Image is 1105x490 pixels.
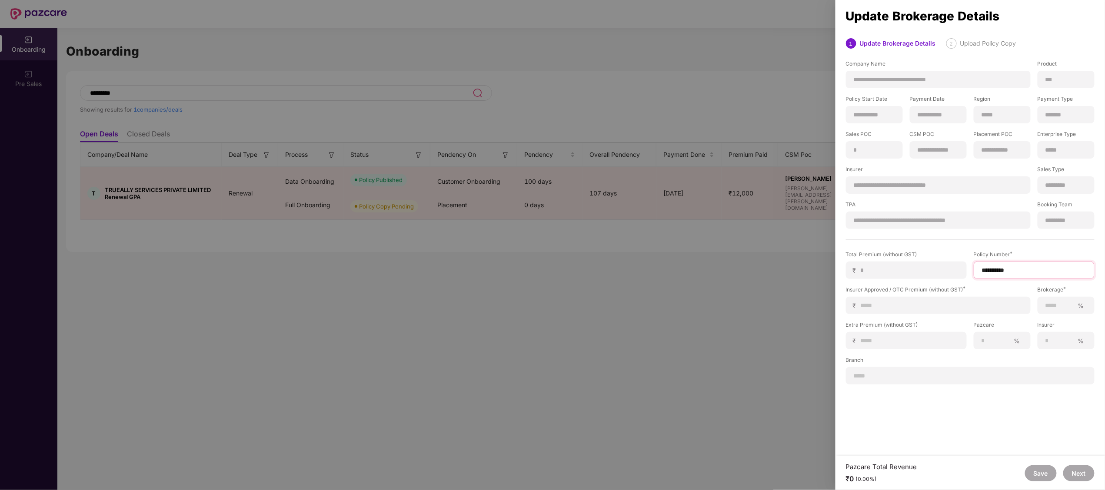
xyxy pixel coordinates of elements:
[1038,130,1095,141] label: Enterprise Type
[856,476,877,483] div: (0.00%)
[910,95,967,106] label: Payment Date
[1038,95,1095,106] label: Payment Type
[846,321,967,332] label: Extra Premium (without GST)
[853,266,860,275] span: ₹
[1038,201,1095,212] label: Booking Team
[846,251,967,262] label: Total Premium (without GST)
[846,356,1095,367] label: Branch
[1025,465,1057,481] button: Save
[950,40,953,47] span: 2
[1075,337,1088,345] span: %
[974,130,1031,141] label: Placement POC
[1038,166,1095,176] label: Sales Type
[860,38,936,49] div: Update Brokerage Details
[974,251,1095,258] div: Policy Number
[1011,337,1024,345] span: %
[846,166,1031,176] label: Insurer
[1038,321,1095,332] label: Insurer
[853,301,860,310] span: ₹
[974,321,1031,332] label: Pazcare
[846,474,917,483] div: ₹0
[846,463,917,471] div: Pazcare Total Revenue
[853,337,860,345] span: ₹
[846,286,1031,293] div: Insurer Approved / OTC Premium (without GST)
[1038,60,1095,71] label: Product
[846,95,903,106] label: Policy Start Date
[846,60,1031,71] label: Company Name
[846,201,1031,212] label: TPA
[960,38,1016,49] div: Upload Policy Copy
[1063,465,1095,481] button: Next
[846,130,903,141] label: Sales POC
[910,130,967,141] label: CSM POC
[1075,301,1088,310] span: %
[974,95,1031,106] label: Region
[1038,286,1095,293] div: Brokerage
[846,11,1095,21] div: Update Brokerage Details
[849,40,853,47] span: 1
